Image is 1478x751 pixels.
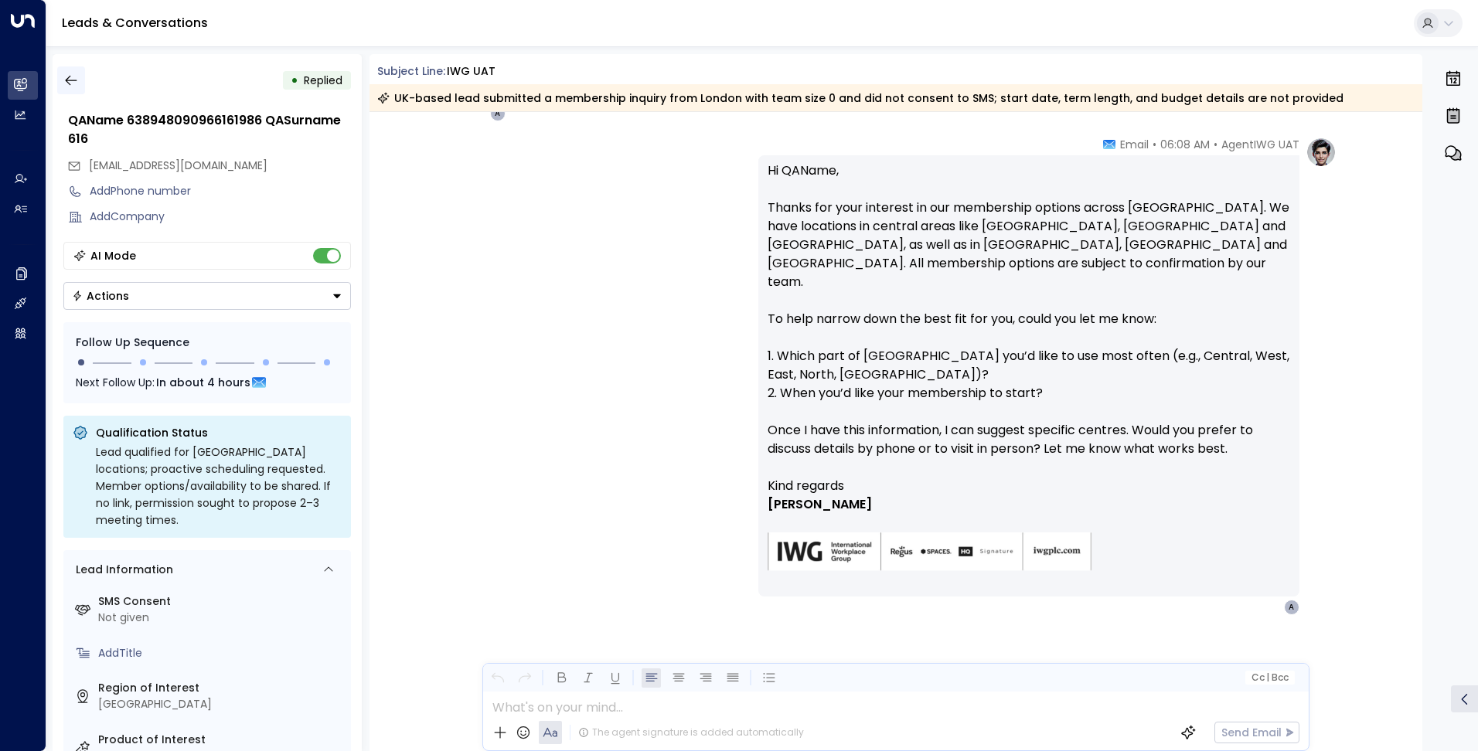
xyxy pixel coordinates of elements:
[98,696,345,712] div: [GEOGRAPHIC_DATA]
[1120,137,1149,152] span: Email
[63,282,351,310] div: Button group with a nested menu
[768,161,1290,477] p: Hi QAName, Thanks for your interest in our membership options across [GEOGRAPHIC_DATA]. We have l...
[490,106,506,121] div: A
[76,335,339,351] div: Follow Up Sequence
[90,248,136,263] div: AI Mode
[377,90,1343,106] div: UK-based lead submitted a membership inquiry from London with team size 0 and did not consent to ...
[1245,671,1294,685] button: Cc|Bcc
[1284,600,1299,615] div: A
[96,443,342,528] div: Lead qualified for [GEOGRAPHIC_DATA] locations; proactive scheduling requested. Member options/av...
[72,289,129,303] div: Actions
[1160,137,1210,152] span: 06:08 AM
[98,593,345,610] label: SMS Consent
[98,680,345,696] label: Region of Interest
[76,374,339,391] div: Next Follow Up:
[89,158,267,174] span: aupxlyhs@guerrillamailblock.com
[1306,137,1337,168] img: profile-logo.png
[1221,137,1299,152] span: AgentIWG UAT
[90,209,351,225] div: AddCompany
[488,668,507,688] button: Undo
[377,63,445,79] span: Subject Line:
[304,73,342,88] span: Replied
[515,668,534,688] button: Redo
[98,645,345,661] div: AddTitle
[1214,137,1217,152] span: •
[1266,672,1269,683] span: |
[768,477,844,495] span: Kind regards
[62,14,208,32] a: Leads & Conversations
[578,726,804,739] div: The agent signature is added automatically
[768,495,872,514] span: [PERSON_NAME]
[447,63,496,80] div: IWG UAT
[98,610,345,626] div: Not given
[768,532,1092,572] img: AIorK4zU2Kz5WUNqa9ifSKC9jFH1hjwenjvh85X70KBOPduETvkeZu4OqG8oPuqbwvp3xfXcMQJCRtwYb-SG
[291,66,298,94] div: •
[96,425,342,440] p: Qualification Status
[1153,137,1156,152] span: •
[89,158,267,173] span: [EMAIL_ADDRESS][DOMAIN_NAME]
[63,282,351,310] button: Actions
[90,183,351,199] div: AddPhone number
[156,374,250,391] span: In about 4 hours
[1251,672,1288,683] span: Cc Bcc
[70,562,173,578] div: Lead Information
[768,477,1290,590] div: Signature
[68,111,351,148] div: QAName 638948090966161986 QASurname 616
[98,732,345,748] label: Product of Interest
